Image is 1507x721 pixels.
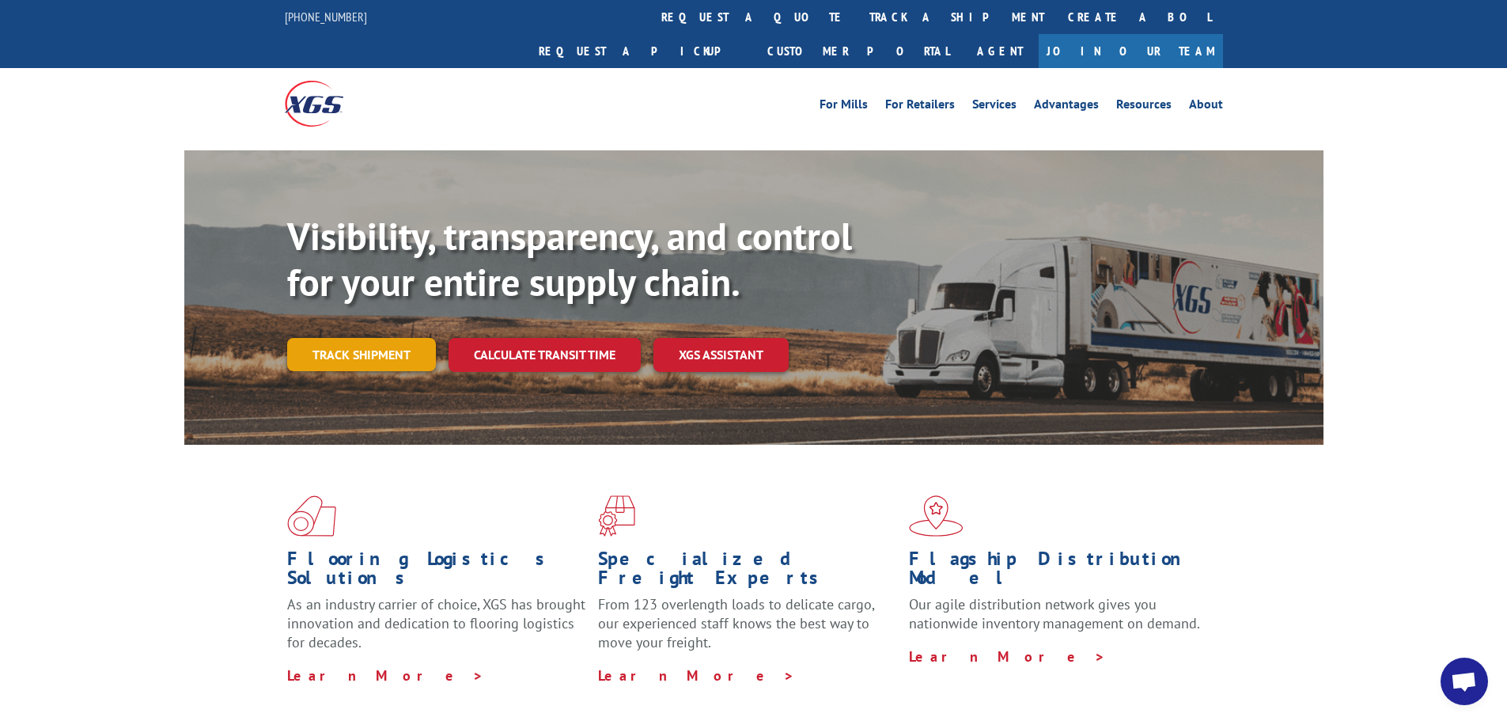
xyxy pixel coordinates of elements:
[1441,658,1488,705] div: Open chat
[909,595,1200,632] span: Our agile distribution network gives you nationwide inventory management on demand.
[1034,98,1099,116] a: Advantages
[820,98,868,116] a: For Mills
[909,549,1208,595] h1: Flagship Distribution Model
[287,595,585,651] span: As an industry carrier of choice, XGS has brought innovation and dedication to flooring logistics...
[1116,98,1172,116] a: Resources
[285,9,367,25] a: [PHONE_NUMBER]
[598,595,897,666] p: From 123 overlength loads to delicate cargo, our experienced staff knows the best way to move you...
[287,495,336,537] img: xgs-icon-total-supply-chain-intelligence-red
[1189,98,1223,116] a: About
[961,34,1039,68] a: Agent
[909,495,964,537] img: xgs-icon-flagship-distribution-model-red
[287,666,484,685] a: Learn More >
[598,549,897,595] h1: Specialized Freight Experts
[885,98,955,116] a: For Retailers
[527,34,755,68] a: Request a pickup
[755,34,961,68] a: Customer Portal
[287,549,586,595] h1: Flooring Logistics Solutions
[972,98,1017,116] a: Services
[909,647,1106,666] a: Learn More >
[1039,34,1223,68] a: Join Our Team
[598,495,635,537] img: xgs-icon-focused-on-flooring-red
[598,666,795,685] a: Learn More >
[287,211,852,306] b: Visibility, transparency, and control for your entire supply chain.
[653,338,789,372] a: XGS ASSISTANT
[287,338,436,371] a: Track shipment
[449,338,641,372] a: Calculate transit time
